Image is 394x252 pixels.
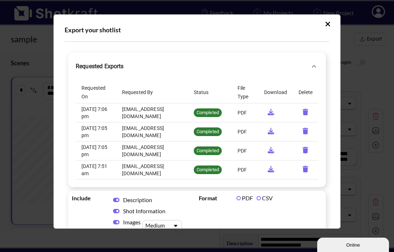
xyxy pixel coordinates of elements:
[123,218,142,226] span: Images
[194,148,222,153] span: 100% Complete
[232,160,258,179] td: PDF
[194,167,222,173] span: Completed
[199,194,235,202] span: Format
[53,14,341,229] div: Upload Script
[76,103,116,122] td: [DATE] 7:06 pm
[258,81,293,103] th: Download
[70,54,324,79] button: Requested Exports
[194,148,222,154] span: Completed
[188,81,232,103] th: Status
[116,122,188,141] td: [EMAIL_ADDRESS][DOMAIN_NAME]
[76,81,116,103] th: Requested On
[76,122,116,141] td: [DATE] 7:05 pm
[72,194,108,202] span: Include
[236,195,253,201] label: PDF
[76,160,116,179] td: [DATE] 7:51 am
[194,109,222,115] span: 100% Complete
[293,81,318,103] th: Delete
[123,207,165,214] span: Shot Information
[194,129,222,135] span: Completed
[232,103,258,122] td: PDF
[116,103,188,122] td: [EMAIL_ADDRESS][DOMAIN_NAME]
[194,129,222,134] span: 100% Complete
[116,81,188,103] th: Requested By
[194,109,222,116] span: Completed
[194,167,222,172] span: 100% Complete
[232,81,258,103] th: File Type
[76,61,124,71] h6: Requested Exports
[317,236,390,252] iframe: chat widget
[76,81,318,179] table: requested-exports
[76,141,116,160] td: [DATE] 7:05 pm
[232,141,258,160] td: PDF
[232,122,258,141] td: PDF
[116,160,188,179] td: [EMAIL_ADDRESS][DOMAIN_NAME]
[123,196,152,203] span: Description
[65,25,329,34] div: Export your shotlist
[257,195,273,201] label: CSV
[116,141,188,160] td: [EMAIL_ADDRESS][DOMAIN_NAME]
